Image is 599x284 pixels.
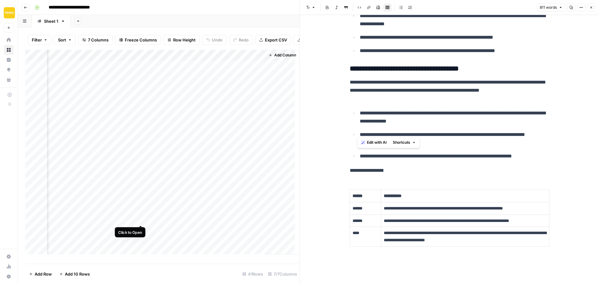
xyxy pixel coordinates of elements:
[4,45,14,55] a: Browse
[266,51,299,59] button: Add Column
[125,37,157,43] span: Freeze Columns
[265,37,287,43] span: Export CSV
[54,35,76,45] button: Sort
[4,65,14,75] a: Opportunities
[44,18,58,24] div: Sheet 1
[4,272,14,282] button: Help + Support
[58,37,66,43] span: Sort
[4,5,14,21] button: Workspace: Sunday Lawn Care
[255,35,291,45] button: Export CSV
[4,252,14,262] a: Settings
[212,37,222,43] span: Undo
[4,262,14,272] a: Usage
[202,35,226,45] button: Undo
[540,5,557,10] span: 811 words
[265,269,299,279] div: 7/7 Columns
[367,140,387,145] span: Edit with AI
[25,269,56,279] button: Add Row
[118,229,142,235] div: Click to Open
[163,35,200,45] button: Row Height
[390,138,418,147] button: Shortcuts
[229,35,253,45] button: Redo
[173,37,196,43] span: Row Height
[4,7,15,18] img: Sunday Lawn Care Logo
[239,37,249,43] span: Redo
[32,37,42,43] span: Filter
[115,35,161,45] button: Freeze Columns
[4,75,14,85] a: Your Data
[4,55,14,65] a: Insights
[28,35,51,45] button: Filter
[88,37,109,43] span: 7 Columns
[65,271,90,277] span: Add 10 Rows
[393,140,410,145] span: Shortcuts
[78,35,113,45] button: 7 Columns
[56,269,94,279] button: Add 10 Rows
[537,3,565,12] button: 811 words
[4,35,14,45] a: Home
[240,269,265,279] div: 41 Rows
[35,271,52,277] span: Add Row
[32,15,71,27] a: Sheet 1
[359,138,389,147] button: Edit with AI
[274,52,296,58] span: Add Column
